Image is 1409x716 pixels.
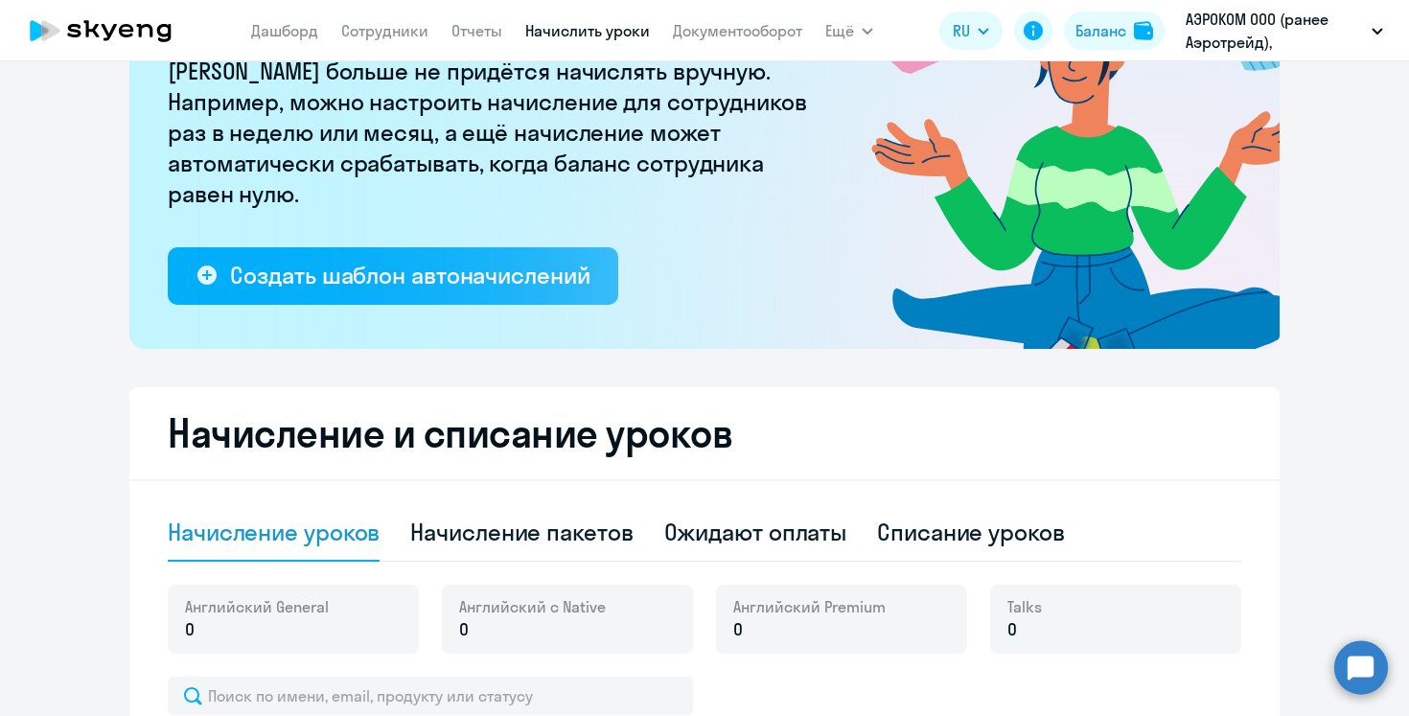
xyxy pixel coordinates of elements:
[1186,8,1364,54] p: АЭРОКОМ ООО (ранее Аэротрейд), [GEOGRAPHIC_DATA], ООО
[1007,596,1042,617] span: Talks
[1064,12,1165,50] button: Балансbalance
[1176,8,1393,54] button: АЭРОКОМ ООО (ранее Аэротрейд), [GEOGRAPHIC_DATA], ООО
[459,617,469,642] span: 0
[525,21,650,40] a: Начислить уроки
[953,19,970,42] span: RU
[168,517,380,547] div: Начисление уроков
[673,21,802,40] a: Документооборот
[1075,19,1126,42] div: Баланс
[733,596,886,617] span: Английский Premium
[168,56,820,209] p: [PERSON_NAME] больше не придётся начислять вручную. Например, можно настроить начисление для сотр...
[877,517,1065,547] div: Списание уроков
[939,12,1003,50] button: RU
[185,617,195,642] span: 0
[410,517,633,547] div: Начисление пакетов
[451,21,502,40] a: Отчеты
[341,21,428,40] a: Сотрудники
[664,517,847,547] div: Ожидают оплаты
[168,410,1241,456] h2: Начисление и списание уроков
[1134,21,1153,40] img: balance
[1007,617,1017,642] span: 0
[230,260,589,290] div: Создать шаблон автоначислений
[185,596,329,617] span: Английский General
[168,247,618,305] button: Создать шаблон автоначислений
[459,596,606,617] span: Английский с Native
[168,677,693,715] input: Поиск по имени, email, продукту или статусу
[825,12,873,50] button: Ещё
[251,21,318,40] a: Дашборд
[825,19,854,42] span: Ещё
[733,617,743,642] span: 0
